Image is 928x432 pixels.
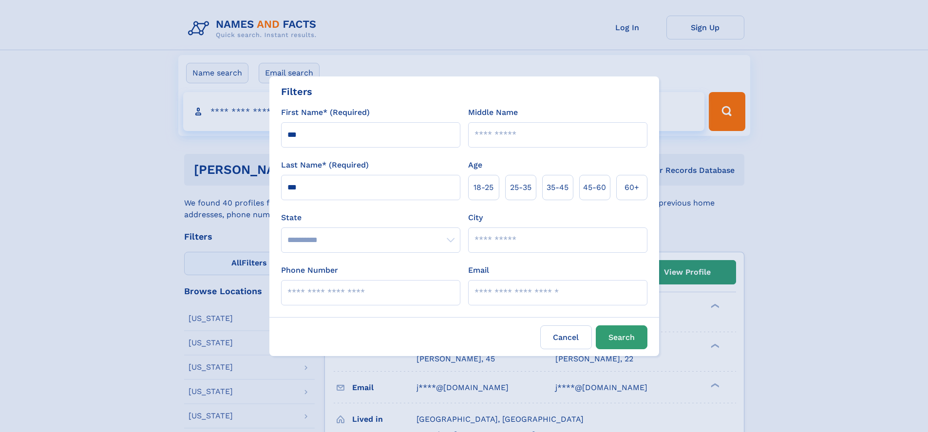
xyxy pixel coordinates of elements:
button: Search [596,325,647,349]
span: 18‑25 [473,182,493,193]
span: 45‑60 [583,182,606,193]
label: Cancel [540,325,592,349]
label: City [468,212,483,224]
label: Email [468,264,489,276]
label: Age [468,159,482,171]
span: 35‑45 [547,182,568,193]
label: Last Name* (Required) [281,159,369,171]
div: Filters [281,84,312,99]
span: 25‑35 [510,182,531,193]
span: 60+ [625,182,639,193]
label: First Name* (Required) [281,107,370,118]
label: Middle Name [468,107,518,118]
label: Phone Number [281,264,338,276]
label: State [281,212,460,224]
